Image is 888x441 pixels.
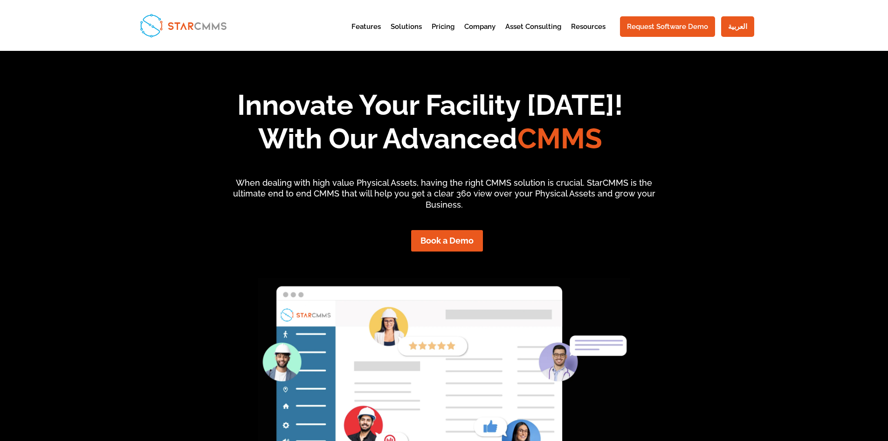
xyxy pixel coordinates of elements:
a: Request Software Demo [620,16,715,37]
p: When dealing with high value Physical Assets, having the right CMMS solution is crucial. StarCMMS... [224,177,664,210]
h1: Innovate Your Facility [DATE]! With Our Advanced [107,88,754,160]
a: Company [464,23,496,46]
a: Resources [571,23,606,46]
img: StarCMMS [136,10,231,41]
a: Book a Demo [411,230,483,251]
a: Pricing [432,23,454,46]
a: Asset Consulting [505,23,561,46]
a: Solutions [391,23,422,46]
a: العربية [721,16,754,37]
span: CMMS [517,122,602,155]
a: Features [351,23,381,46]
